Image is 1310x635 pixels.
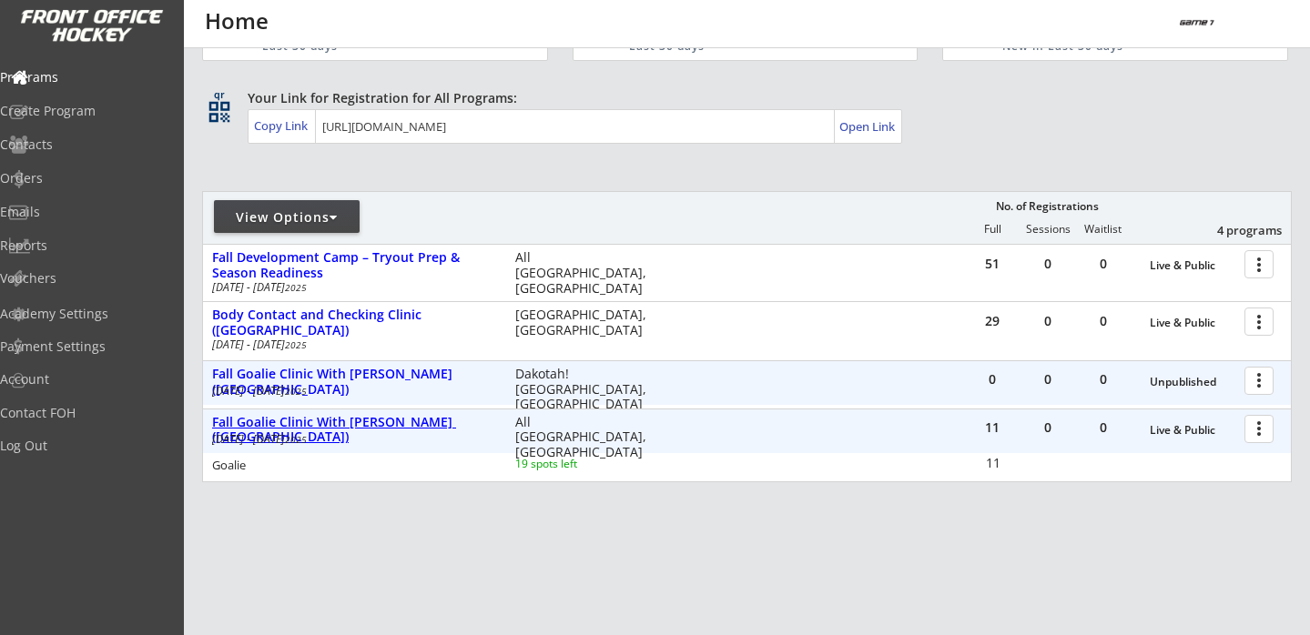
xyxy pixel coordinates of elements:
div: Body Contact and Checking Clinic ([GEOGRAPHIC_DATA]) [212,307,496,338]
em: 2025 [285,281,307,294]
div: Your Link for Registration for All Programs: [248,89,1235,107]
div: 0 [965,373,1020,386]
div: View Options [214,208,360,227]
div: Live & Public [1150,259,1235,272]
div: All [GEOGRAPHIC_DATA], [GEOGRAPHIC_DATA] [515,250,658,296]
div: [GEOGRAPHIC_DATA], [GEOGRAPHIC_DATA] [515,307,658,338]
div: 0 [1021,373,1075,386]
button: more_vert [1244,250,1274,278]
div: No. of Registrations [990,200,1103,213]
div: 0 [1076,315,1131,328]
div: Fall Development Camp – Tryout Prep & Season Readiness [212,250,496,281]
div: 0 [1076,421,1131,434]
em: 2025 [285,433,307,446]
div: 11 [966,457,1020,469]
div: 0 [1021,315,1075,328]
div: Waitlist [1075,223,1130,236]
div: Full [965,223,1020,236]
button: more_vert [1244,367,1274,395]
div: 51 [965,257,1020,270]
em: 2025 [285,385,307,398]
div: 0 [1021,257,1075,270]
a: Open Link [839,114,897,139]
div: [DATE] - [DATE] [212,386,491,397]
div: 4 programs [1187,222,1282,238]
div: Dakotah! [GEOGRAPHIC_DATA], [GEOGRAPHIC_DATA] [515,367,658,412]
div: Goalie [212,459,491,471]
div: [DATE] - [DATE] [212,339,491,350]
div: All [GEOGRAPHIC_DATA], [GEOGRAPHIC_DATA] [515,415,658,460]
div: Sessions [1021,223,1075,236]
div: Open Link [839,119,897,135]
div: Live & Public [1150,317,1235,329]
div: Fall Goalie Clinic With [PERSON_NAME] ([GEOGRAPHIC_DATA]) [212,367,496,398]
div: Unpublished [1150,376,1235,388]
div: qr [208,89,229,101]
div: [DATE] - [DATE] [212,282,491,293]
button: more_vert [1244,415,1274,443]
em: 2025 [285,338,307,351]
div: [DATE] - [DATE] [212,434,491,445]
div: 29 [965,315,1020,328]
div: 11 [965,421,1020,434]
div: 19 spots left [515,459,633,469]
div: 0 [1076,373,1131,386]
div: 0 [1021,421,1075,434]
div: 0 [1076,257,1131,270]
button: more_vert [1244,307,1274,336]
div: Live & Public [1150,424,1235,437]
button: qr_code [206,98,233,126]
div: Copy Link [254,117,311,134]
div: Fall Goalie Clinic With [PERSON_NAME] ([GEOGRAPHIC_DATA]) [212,415,496,446]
